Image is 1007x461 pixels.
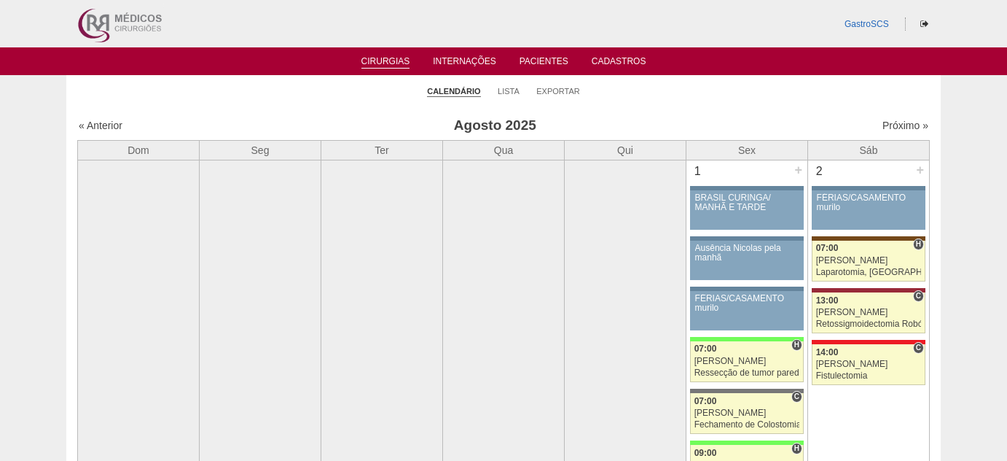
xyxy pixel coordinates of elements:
a: FÉRIAS/CASAMENTO murilo [690,291,804,330]
a: Calendário [427,86,480,97]
div: Key: Aviso [690,236,804,241]
div: BRASIL CURINGA/ MANHÃ E TARDE [695,193,799,212]
th: Qua [443,140,565,160]
a: Pacientes [520,56,568,71]
span: Consultório [913,342,924,354]
div: Key: Brasil [690,441,804,445]
div: Key: Santa Joana [812,236,925,241]
span: Hospital [791,339,802,351]
i: Sair [920,20,928,28]
th: Ter [321,140,443,160]
a: Internações [433,56,496,71]
div: Key: Aviso [690,186,804,190]
div: Ressecção de tumor parede abdominal pélvica [694,368,800,378]
div: Key: Brasil [690,337,804,341]
span: 07:00 [694,344,717,354]
div: Key: Aviso [690,287,804,291]
div: FÉRIAS/CASAMENTO murilo [817,193,921,212]
span: 07:00 [694,396,717,406]
div: 1 [686,160,709,182]
a: H 07:00 [PERSON_NAME] Ressecção de tumor parede abdominal pélvica [690,341,804,382]
div: 2 [808,160,831,182]
span: Hospital [791,443,802,454]
div: [PERSON_NAME] [816,308,922,317]
span: 13:00 [816,295,839,306]
a: Ausência Nicolas pela manhã [690,241,804,280]
span: 07:00 [816,243,839,253]
span: 09:00 [694,448,717,458]
h3: Agosto 2025 [283,115,708,136]
div: Key: Santa Catarina [690,389,804,393]
th: Seg [200,140,321,160]
a: BRASIL CURINGA/ MANHÃ E TARDE [690,190,804,230]
span: 14:00 [816,347,839,357]
div: Laparotomia, [GEOGRAPHIC_DATA], Drenagem, Bridas [816,268,922,277]
a: C 07:00 [PERSON_NAME] Fechamento de Colostomia ou Enterostomia [690,393,804,434]
div: + [792,160,804,179]
div: [PERSON_NAME] [694,357,800,366]
div: [PERSON_NAME] [816,256,922,266]
div: Key: Assunção [812,340,925,344]
span: Hospital [913,239,924,250]
a: Lista [498,86,520,96]
span: Consultório [913,290,924,302]
div: Key: Aviso [812,186,925,190]
a: FÉRIAS/CASAMENTO murilo [812,190,925,230]
a: H 07:00 [PERSON_NAME] Laparotomia, [GEOGRAPHIC_DATA], Drenagem, Bridas [812,241,925,282]
div: FÉRIAS/CASAMENTO murilo [695,294,799,313]
a: GastroSCS [845,19,889,29]
div: Retossigmoidectomia Robótica [816,319,922,329]
th: Sáb [808,140,930,160]
a: Exportar [536,86,580,96]
div: [PERSON_NAME] [694,408,800,418]
a: Cadastros [592,56,646,71]
div: Ausência Nicolas pela manhã [695,244,799,263]
div: + [914,160,926,179]
a: Próximo » [882,120,928,131]
div: Fechamento de Colostomia ou Enterostomia [694,420,800,430]
th: Qui [565,140,686,160]
a: Cirurgias [361,56,410,69]
a: « Anterior [79,120,122,131]
div: Fistulectomia [816,371,922,381]
th: Dom [78,140,200,160]
div: [PERSON_NAME] [816,360,922,369]
div: Key: Sírio Libanês [812,288,925,293]
a: C 14:00 [PERSON_NAME] Fistulectomia [812,344,925,385]
th: Sex [686,140,808,160]
a: C 13:00 [PERSON_NAME] Retossigmoidectomia Robótica [812,293,925,333]
span: Consultório [791,391,802,403]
